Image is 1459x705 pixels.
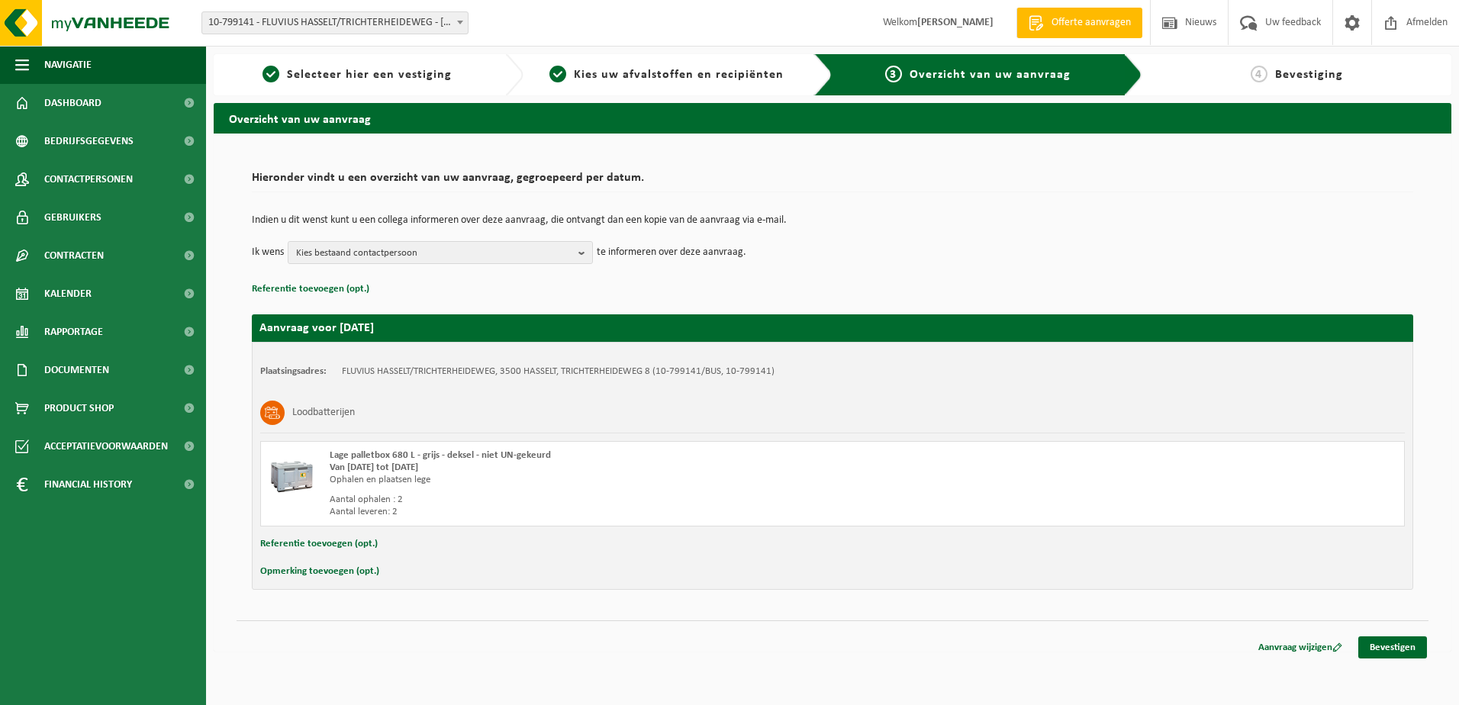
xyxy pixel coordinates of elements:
span: Kies uw afvalstoffen en recipiënten [574,69,784,81]
strong: Aanvraag voor [DATE] [259,322,374,334]
button: Referentie toevoegen (opt.) [260,534,378,554]
button: Opmerking toevoegen (opt.) [260,562,379,581]
span: 4 [1251,66,1267,82]
h2: Overzicht van uw aanvraag [214,103,1451,133]
span: 10-799141 - FLUVIUS HASSELT/TRICHTERHEIDEWEG - HASSELT [202,12,468,34]
p: Ik wens [252,241,284,264]
span: Rapportage [44,313,103,351]
button: Kies bestaand contactpersoon [288,241,593,264]
span: Overzicht van uw aanvraag [910,69,1071,81]
span: 2 [549,66,566,82]
a: 2Kies uw afvalstoffen en recipiënten [531,66,803,84]
span: Contracten [44,237,104,275]
p: Indien u dit wenst kunt u een collega informeren over deze aanvraag, die ontvangt dan een kopie v... [252,215,1413,226]
span: Acceptatievoorwaarden [44,427,168,465]
img: PB-LB-0680-HPE-GY-11.png [269,449,314,495]
p: te informeren over deze aanvraag. [597,241,746,264]
span: 1 [262,66,279,82]
div: Aantal leveren: 2 [330,506,894,518]
h2: Hieronder vindt u een overzicht van uw aanvraag, gegroepeerd per datum. [252,172,1413,192]
span: Documenten [44,351,109,389]
span: Offerte aanvragen [1048,15,1135,31]
a: Aanvraag wijzigen [1247,636,1354,658]
span: Selecteer hier een vestiging [287,69,452,81]
button: Referentie toevoegen (opt.) [252,279,369,299]
a: Bevestigen [1358,636,1427,658]
span: Lage palletbox 680 L - grijs - deksel - niet UN-gekeurd [330,450,551,460]
span: Financial History [44,465,132,504]
span: Kalender [44,275,92,313]
span: Dashboard [44,84,101,122]
div: Ophalen en plaatsen lege [330,474,894,486]
div: Aantal ophalen : 2 [330,494,894,506]
strong: Van [DATE] tot [DATE] [330,462,418,472]
strong: [PERSON_NAME] [917,17,994,28]
h3: Loodbatterijen [292,401,355,425]
span: Kies bestaand contactpersoon [296,242,572,265]
span: Product Shop [44,389,114,427]
span: Gebruikers [44,198,101,237]
span: 10-799141 - FLUVIUS HASSELT/TRICHTERHEIDEWEG - HASSELT [201,11,469,34]
span: Contactpersonen [44,160,133,198]
a: Offerte aanvragen [1016,8,1142,38]
strong: Plaatsingsadres: [260,366,327,376]
a: 1Selecteer hier een vestiging [221,66,493,84]
span: Bedrijfsgegevens [44,122,134,160]
span: 3 [885,66,902,82]
td: FLUVIUS HASSELT/TRICHTERHEIDEWEG, 3500 HASSELT, TRICHTERHEIDEWEG 8 (10-799141/BUS, 10-799141) [342,365,775,378]
span: Navigatie [44,46,92,84]
span: Bevestiging [1275,69,1343,81]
